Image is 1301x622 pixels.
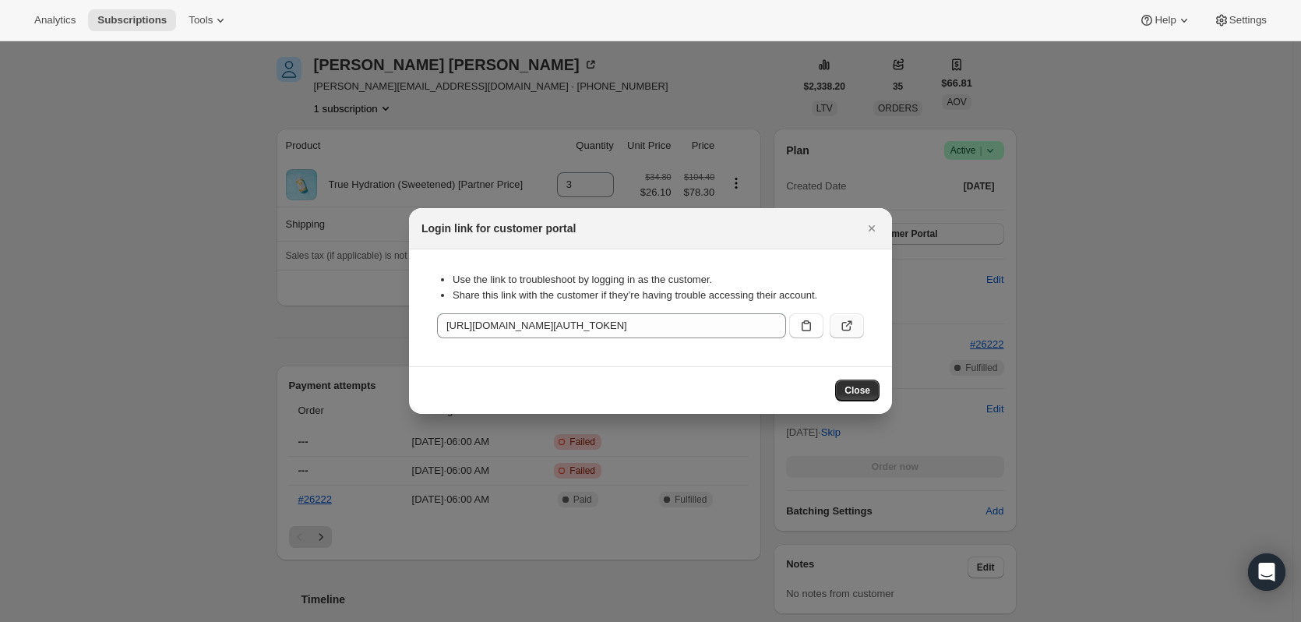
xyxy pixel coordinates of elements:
[25,9,85,31] button: Analytics
[1248,553,1285,591] div: Open Intercom Messenger
[835,380,880,401] button: Close
[179,9,238,31] button: Tools
[88,9,176,31] button: Subscriptions
[189,14,213,27] span: Tools
[1204,9,1276,31] button: Settings
[1155,14,1176,27] span: Help
[1229,14,1267,27] span: Settings
[97,14,167,27] span: Subscriptions
[861,217,883,239] button: Close
[844,384,870,397] span: Close
[34,14,76,27] span: Analytics
[1130,9,1201,31] button: Help
[453,288,864,303] li: Share this link with the customer if they’re having trouble accessing their account.
[421,221,576,236] h2: Login link for customer portal
[453,272,864,288] li: Use the link to troubleshoot by logging in as the customer.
